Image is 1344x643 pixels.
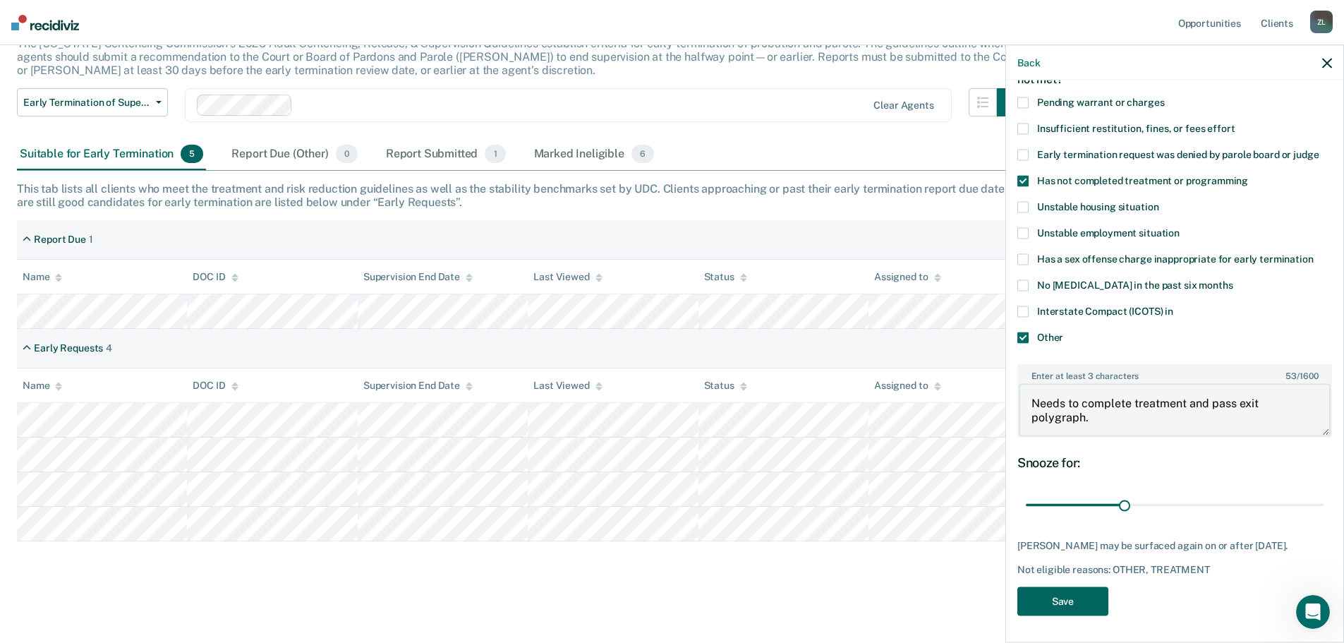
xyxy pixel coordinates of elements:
span: Insufficient restitution, fines, or fees effort [1037,122,1235,133]
iframe: Intercom live chat [1296,595,1330,629]
span: Interstate Compact (ICOTS) in [1037,305,1173,316]
div: Last Viewed [533,380,602,392]
div: [PERSON_NAME] may be surfaced again on or after [DATE]. [1017,540,1332,552]
div: Clear agents [873,100,933,112]
span: 6 [631,145,654,163]
span: 53 [1285,371,1297,380]
span: Unstable employment situation [1037,227,1180,238]
div: Assigned to [874,271,940,283]
div: This tab lists all clients who meet the treatment and risk reduction guidelines as well as the st... [17,182,1327,209]
div: Early Requests [34,342,103,354]
span: Other [1037,331,1063,342]
div: Report Due (Other) [229,139,360,170]
div: Status [704,271,747,283]
span: Pending warrant or charges [1037,96,1164,107]
div: Suitable for Early Termination [17,139,206,170]
textarea: Needs to complete treatment and pass exit polygraph. [1019,384,1331,436]
div: Name [23,271,62,283]
div: Report Due [34,234,86,246]
div: Name [23,380,62,392]
div: DOC ID [193,271,238,283]
label: Enter at least 3 characters [1019,365,1331,380]
button: Back [1017,56,1040,68]
span: Unstable housing situation [1037,200,1158,212]
div: Supervision End Date [363,380,473,392]
span: Early Termination of Supervision [23,97,150,109]
span: 1 [485,145,505,163]
div: Last Viewed [533,271,602,283]
p: The [US_STATE] Sentencing Commission’s 2025 Adult Sentencing, Release, & Supervision Guidelines e... [17,37,1021,77]
div: 1 [89,234,93,246]
div: Assigned to [874,380,940,392]
span: Early termination request was denied by parole board or judge [1037,148,1319,160]
span: Has a sex offense charge inappropriate for early termination [1037,253,1314,264]
div: Status [704,380,747,392]
div: Marked Ineligible [531,139,658,170]
div: Supervision End Date [363,271,473,283]
span: No [MEDICAL_DATA] in the past six months [1037,279,1233,290]
div: Z L [1310,11,1333,33]
div: 4 [106,342,112,354]
span: 5 [181,145,203,163]
span: Has not completed treatment or programming [1037,174,1248,186]
button: Save [1017,587,1108,615]
img: Recidiviz [11,15,79,30]
div: Snooze for: [1017,455,1332,470]
div: DOC ID [193,380,238,392]
div: Not eligible reasons: OTHER, TREATMENT [1017,563,1332,575]
span: 0 [336,145,358,163]
span: / 1600 [1285,371,1318,380]
div: Report Submitted [383,139,509,170]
